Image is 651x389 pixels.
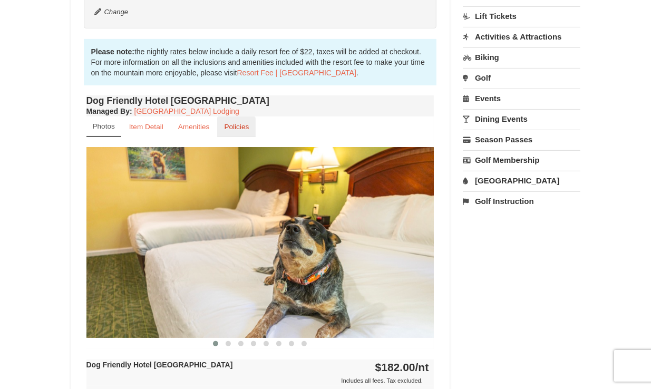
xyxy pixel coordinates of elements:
strong: : [86,107,132,115]
a: Season Passes [463,130,580,149]
a: [GEOGRAPHIC_DATA] Lodging [134,107,239,115]
a: Golf Membership [463,150,580,170]
a: [GEOGRAPHIC_DATA] [463,171,580,190]
small: Item Detail [129,123,163,131]
h4: Dog Friendly Hotel [GEOGRAPHIC_DATA] [86,95,434,106]
a: Resort Fee | [GEOGRAPHIC_DATA] [237,69,356,77]
a: Dining Events [463,109,580,129]
a: Biking [463,47,580,67]
strong: Please note: [91,47,134,56]
span: Managed By [86,107,130,115]
a: Photos [86,116,121,137]
a: Activities & Attractions [463,27,580,46]
a: Lift Tickets [463,6,580,26]
div: Includes all fees. Tax excluded. [86,375,429,386]
small: Policies [224,123,249,131]
button: Change [94,6,129,18]
a: Golf [463,68,580,87]
strong: Dog Friendly Hotel [GEOGRAPHIC_DATA] [86,361,233,369]
a: Amenities [171,116,217,137]
strong: $182.00 [375,361,429,373]
a: Golf Instruction [463,191,580,211]
img: 18876286-336-12a840d7.jpg [86,147,434,337]
small: Amenities [178,123,210,131]
a: Item Detail [122,116,170,137]
small: Photos [93,122,115,130]
a: Policies [217,116,256,137]
span: /nt [415,361,429,373]
a: Events [463,89,580,108]
div: the nightly rates below include a daily resort fee of $22, taxes will be added at checkout. For m... [84,39,437,85]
